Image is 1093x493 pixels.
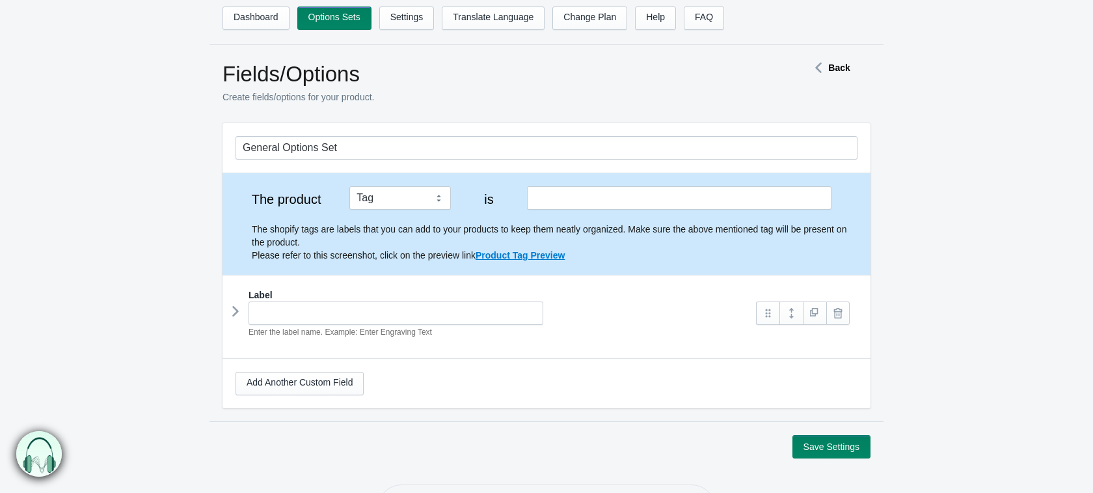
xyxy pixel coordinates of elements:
p: The shopify tags are labels that you can add to your products to keep them neatly organized. Make... [252,223,857,262]
a: Dashboard [223,7,290,30]
a: Settings [379,7,435,30]
label: Label [249,289,273,302]
label: The product [236,193,337,206]
a: Help [635,7,676,30]
label: is [464,193,515,206]
a: Options Sets [297,7,371,30]
img: bxm.png [17,432,62,477]
strong: Back [828,63,850,73]
button: Save Settings [792,435,870,458]
h1: Fields/Options [223,61,762,87]
em: Enter the label name. Example: Enter Engraving Text [249,328,432,337]
p: Create fields/options for your product. [223,91,762,104]
input: General Options Set [236,136,857,160]
a: Add Another Custom Field [236,372,364,395]
a: Translate Language [442,7,545,30]
a: Change Plan [552,7,627,30]
a: FAQ [684,7,724,30]
a: Product Tag Preview [476,250,565,261]
a: Back [809,63,850,73]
